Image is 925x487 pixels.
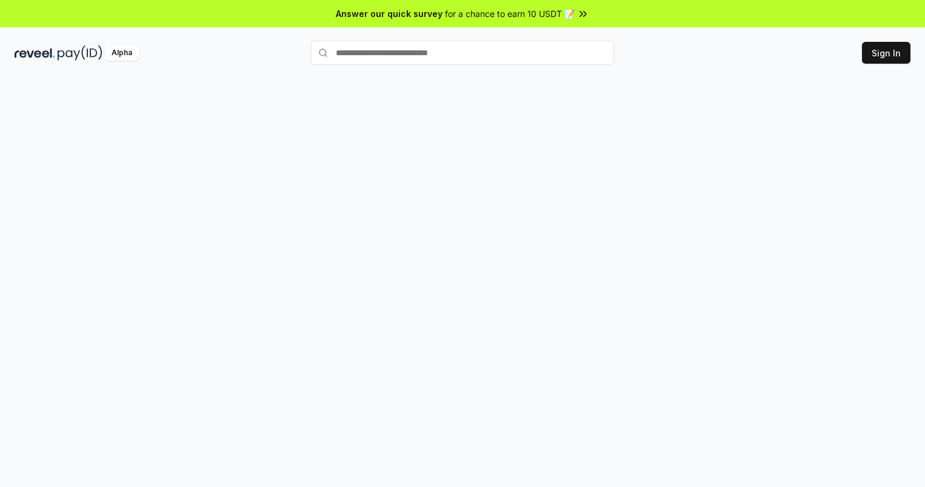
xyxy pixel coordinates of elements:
span: for a chance to earn 10 USDT 📝 [445,7,575,20]
button: Sign In [862,42,910,64]
img: pay_id [58,45,102,61]
div: Alpha [105,45,139,61]
span: Answer our quick survey [336,7,442,20]
img: reveel_dark [15,45,55,61]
